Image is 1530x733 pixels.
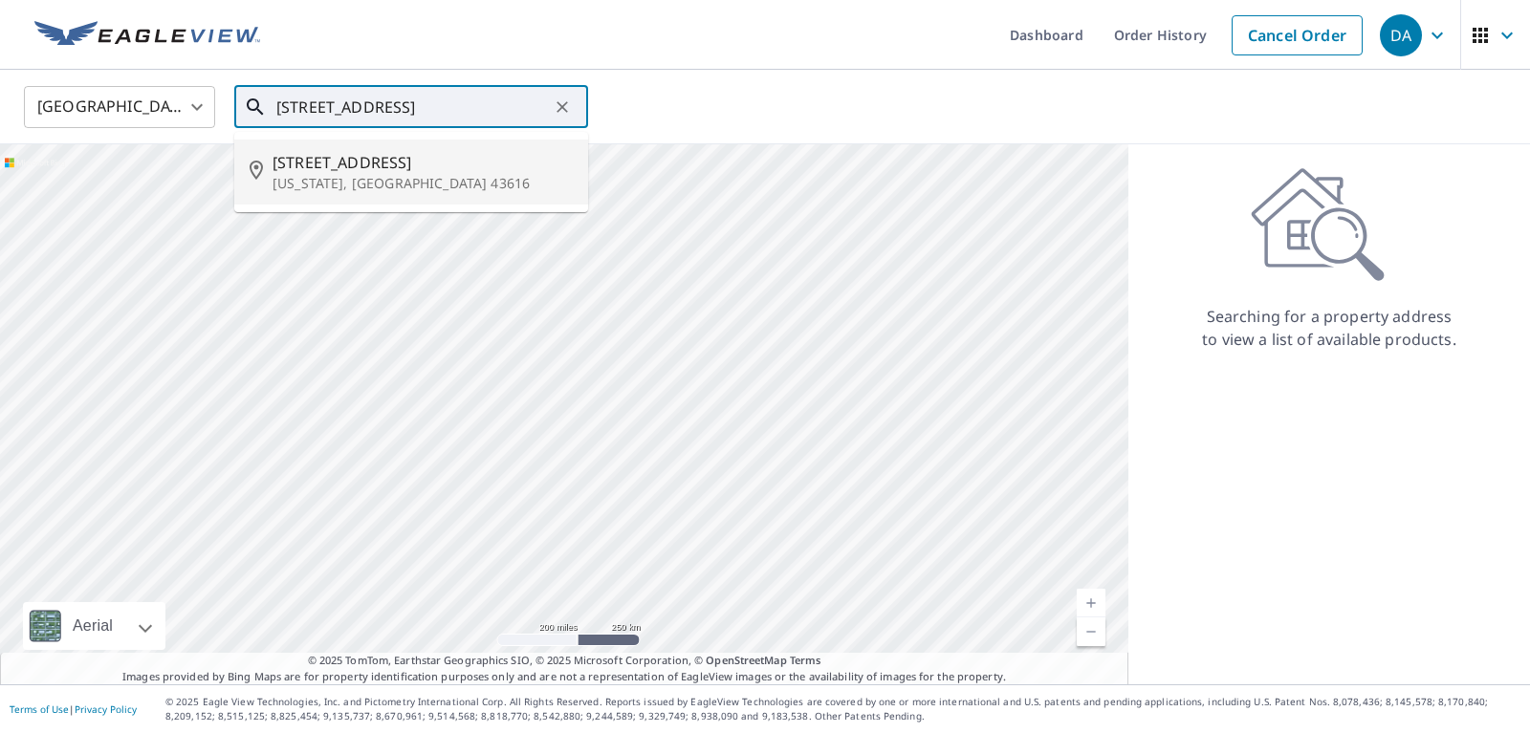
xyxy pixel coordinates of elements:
div: Aerial [23,602,165,650]
p: Searching for a property address to view a list of available products. [1201,305,1457,351]
p: © 2025 Eagle View Technologies, Inc. and Pictometry International Corp. All Rights Reserved. Repo... [165,695,1520,723]
span: © 2025 TomTom, Earthstar Geographics SIO, © 2025 Microsoft Corporation, © [308,653,821,669]
a: Terms [790,653,821,667]
div: [GEOGRAPHIC_DATA] [24,80,215,134]
a: Terms of Use [10,702,69,716]
input: Search by address or latitude-longitude [276,80,549,134]
p: | [10,703,137,715]
a: OpenStreetMap [706,653,786,667]
img: EV Logo [34,21,260,50]
button: Clear [549,94,576,120]
div: Aerial [67,602,119,650]
a: Current Level 5, Zoom In [1077,589,1105,617]
a: Cancel Order [1232,15,1363,55]
a: Current Level 5, Zoom Out [1077,617,1105,646]
div: DA [1380,14,1422,56]
span: [STREET_ADDRESS] [273,151,573,174]
p: [US_STATE], [GEOGRAPHIC_DATA] 43616 [273,174,573,193]
a: Privacy Policy [75,702,137,716]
